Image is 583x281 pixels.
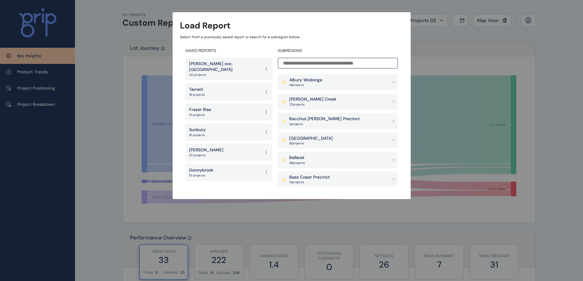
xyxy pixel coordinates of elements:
[278,48,398,54] h4: SUBREGIONS
[189,127,206,133] p: Sunbury
[189,133,206,137] p: 16 projects
[189,173,213,178] p: 10 projects
[189,107,211,113] p: Fraser Rise
[180,20,230,31] h3: Load Report
[289,135,333,142] p: [GEOGRAPHIC_DATA]
[189,73,261,77] p: 20 projects
[289,77,322,83] p: Albury Wodonga
[185,48,272,54] h4: SAVED REPORTS
[289,122,360,126] p: 5 project s
[189,167,213,173] p: Donnybrook
[289,96,336,102] p: [PERSON_NAME] Creek
[289,180,330,184] p: 13 project s
[189,113,211,117] p: 15 projects
[180,35,403,40] p: Select from a previously saved report or search for a subregion below...
[289,155,305,161] p: Ballarat
[289,141,333,146] p: 18 project s
[289,161,305,165] p: 48 project s
[189,147,223,153] p: [PERSON_NAME]
[289,174,330,180] p: Bass Coast Precinct
[289,102,336,107] p: 27 project s
[289,116,360,122] p: Bacchus [PERSON_NAME] Precinct
[189,153,223,157] p: 25 projects
[189,61,261,73] p: [PERSON_NAME] exc. [GEOGRAPHIC_DATA]
[189,87,205,93] p: Tarneit
[189,93,205,97] p: 19 projects
[289,83,322,87] p: 14 project s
